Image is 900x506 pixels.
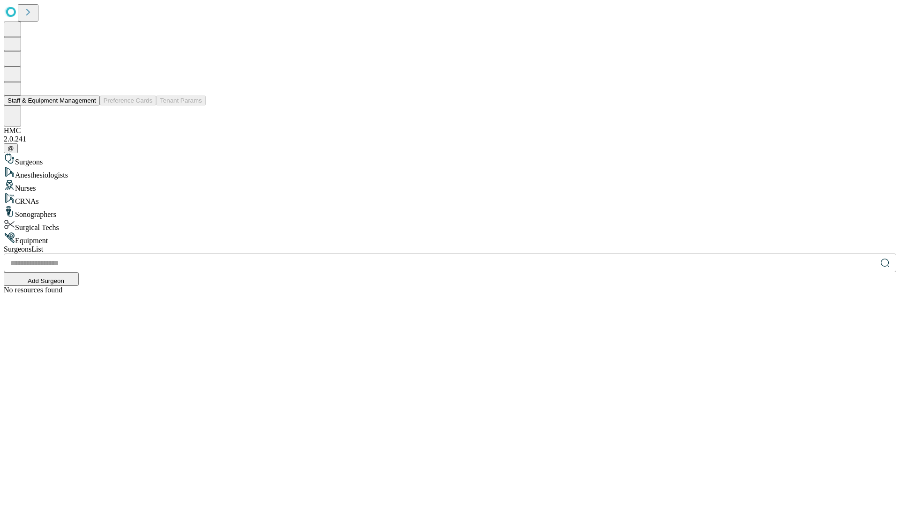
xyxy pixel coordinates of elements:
[4,126,896,135] div: HMC
[7,145,14,152] span: @
[4,286,896,294] div: No resources found
[4,272,79,286] button: Add Surgeon
[4,166,896,179] div: Anesthesiologists
[156,96,206,105] button: Tenant Params
[4,143,18,153] button: @
[4,193,896,206] div: CRNAs
[4,232,896,245] div: Equipment
[100,96,156,105] button: Preference Cards
[4,179,896,193] div: Nurses
[4,96,100,105] button: Staff & Equipment Management
[4,245,896,253] div: Surgeons List
[28,277,64,284] span: Add Surgeon
[4,153,896,166] div: Surgeons
[4,206,896,219] div: Sonographers
[4,135,896,143] div: 2.0.241
[4,219,896,232] div: Surgical Techs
